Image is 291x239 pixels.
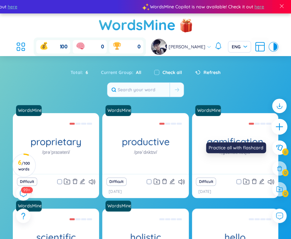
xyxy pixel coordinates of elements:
[137,43,141,50] span: 0
[79,177,85,186] button: edit
[21,187,33,193] sup: 573
[105,202,132,209] a: WordsMine
[79,178,85,184] span: edit
[195,105,223,116] a: WordsMine
[192,136,278,147] h1: gamification
[95,66,148,79] div: Current Group :
[151,39,169,55] a: avatar
[60,43,68,50] span: 100
[17,177,37,186] button: Difficult
[105,107,132,113] a: WordsMine
[206,142,266,153] div: Practice all with flashcard
[72,177,78,186] button: delete
[169,177,175,186] button: edit
[134,149,157,156] h1: /prəˈdʌktɪv/
[102,136,188,147] h1: productive
[107,83,170,97] input: Search your word
[204,69,220,76] span: Refresh
[18,161,30,171] span: / 100 words
[17,160,31,171] h3: 6
[105,105,134,116] a: WordsMine
[105,201,134,211] a: WordsMine
[109,189,121,195] p: [DATE]
[99,13,176,36] a: WordsMine
[169,178,175,184] span: edit
[180,15,193,35] img: flashSalesIcon.a7f4f837.png
[15,202,42,209] a: WordsMine
[169,43,205,50] span: [PERSON_NAME]
[71,66,95,79] div: Total :
[151,39,167,55] img: avatar
[101,43,104,50] span: 0
[195,107,221,113] a: WordsMine
[15,107,42,113] a: WordsMine
[42,149,70,156] h1: /prəˈpraɪəteri/
[106,177,127,186] button: Difficult
[196,177,216,186] button: Difficult
[251,177,257,186] button: delete
[251,178,257,184] span: delete
[13,136,99,147] h1: proprietary
[275,122,284,131] span: plus
[7,3,17,10] span: here
[16,201,44,211] a: WordsMine
[16,105,44,116] a: WordsMine
[162,69,182,76] label: Check all
[254,3,264,10] span: here
[259,178,264,184] span: edit
[162,177,167,186] button: delete
[133,70,141,75] span: All
[72,178,78,184] span: delete
[162,178,167,184] span: delete
[259,177,264,186] button: edit
[83,69,88,76] span: 6
[198,189,211,195] p: [DATE]
[232,44,247,50] span: ENG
